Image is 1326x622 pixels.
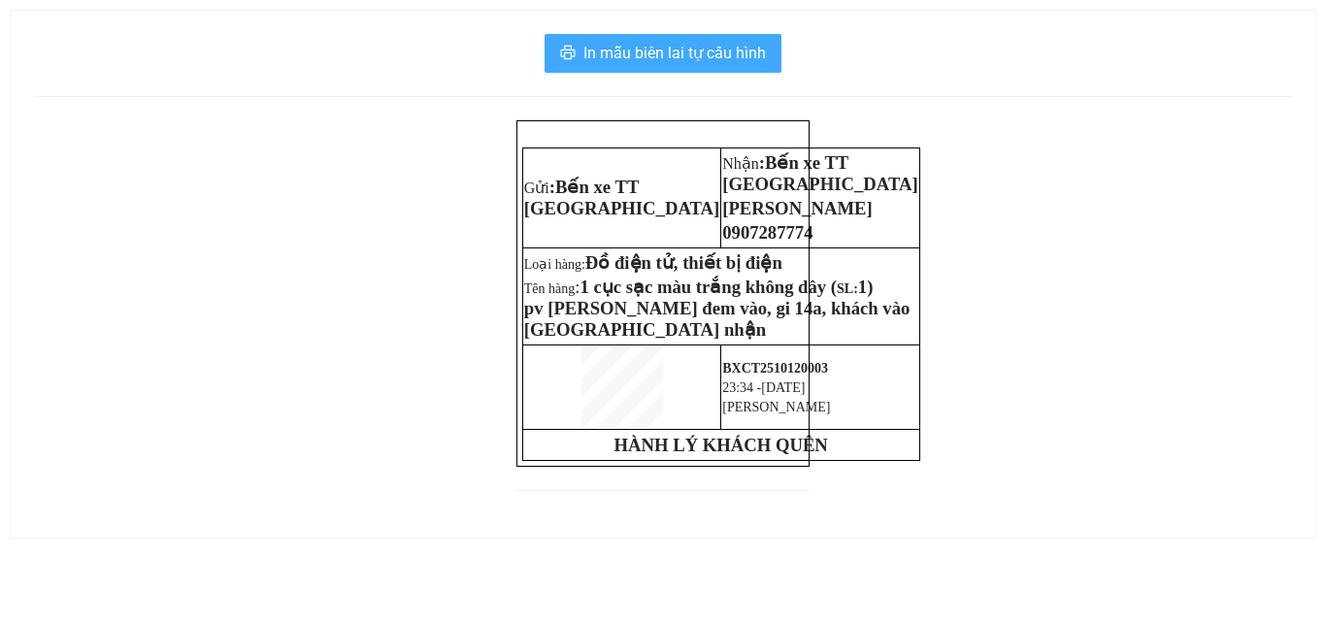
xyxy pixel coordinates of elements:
span: [PERSON_NAME] [722,400,830,414]
span: 0907287774 [722,222,812,243]
span: [PERSON_NAME] [722,198,872,218]
span: 1) [858,277,874,297]
span: pv [PERSON_NAME] đem vào, gi 14a, khách vào [GEOGRAPHIC_DATA] nhận [524,298,911,340]
span: BXCT2510120003 [722,361,828,376]
span: Loại hàng: [524,257,782,272]
span: Bến xe TT [GEOGRAPHIC_DATA] [722,152,917,194]
span: 23:34 - [722,380,761,395]
span: : [524,177,719,218]
span: Đồ điện tử, thiết bị điện [585,252,782,273]
span: Bến xe TT [GEOGRAPHIC_DATA] [524,177,719,218]
span: printer [560,45,576,63]
span: In mẫu biên lai tự cấu hình [583,41,766,65]
span: 1 cục sạc màu trắng không dây ( [580,277,837,297]
span: Gửi [524,180,549,196]
button: printerIn mẫu biên lai tự cấu hình [545,34,781,73]
span: Tên hàng [524,281,837,296]
span: Nhận [722,155,759,172]
span: : [722,152,917,194]
span: SL: [837,281,858,296]
strong: HÀNH LÝ KHÁCH QUÊN [614,435,828,455]
span: [DATE] [761,380,805,395]
span: : [575,277,837,297]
